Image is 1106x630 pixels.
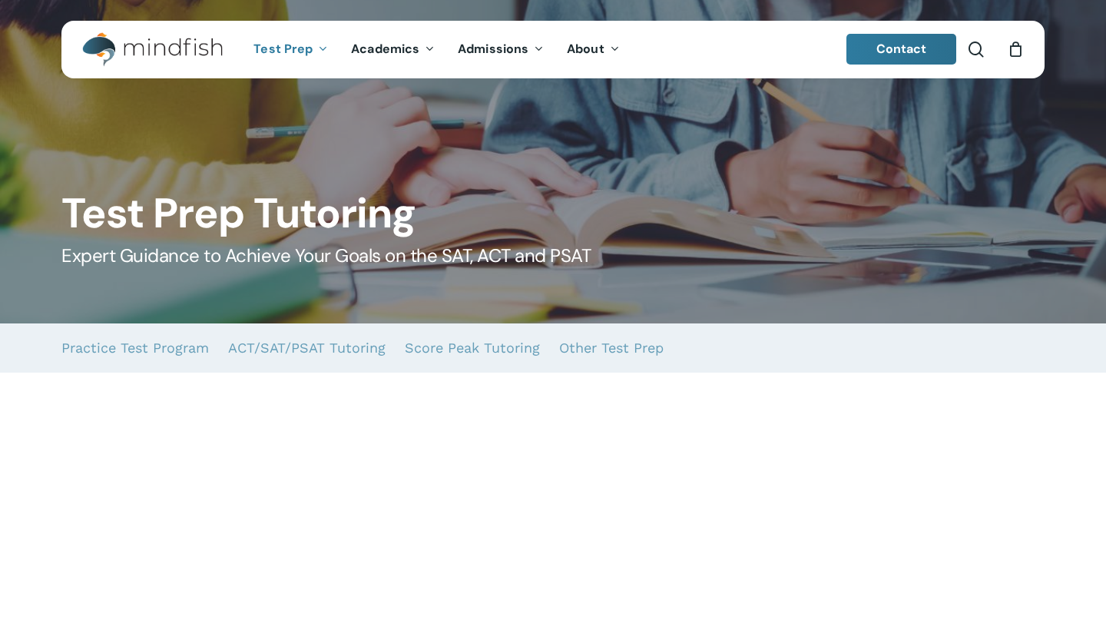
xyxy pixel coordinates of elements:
a: Test Prep [242,43,339,56]
h5: Expert Guidance to Achieve Your Goals on the SAT, ACT and PSAT [61,244,1045,268]
span: Academics [351,41,419,57]
span: Contact [876,41,927,57]
nav: Main Menu [242,21,631,78]
h1: Test Prep Tutoring [61,189,1045,238]
a: ACT/SAT/PSAT Tutoring [228,323,386,373]
a: About [555,43,631,56]
a: Practice Test Program [61,323,209,373]
a: Cart [1007,41,1024,58]
a: Score Peak Tutoring [405,323,540,373]
a: Other Test Prep [559,323,664,373]
a: Contact [846,34,957,65]
span: Admissions [458,41,528,57]
a: Academics [339,43,446,56]
a: Admissions [446,43,555,56]
span: About [567,41,604,57]
header: Main Menu [61,21,1045,78]
span: Test Prep [253,41,313,57]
